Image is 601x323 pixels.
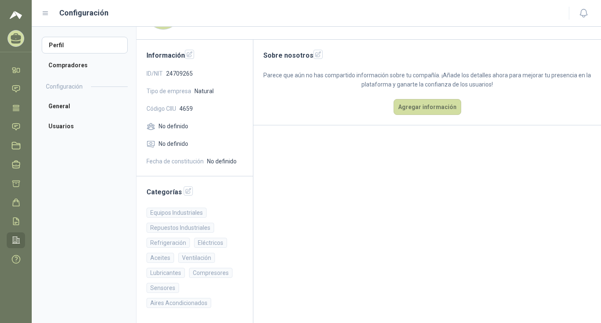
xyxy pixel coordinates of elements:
a: Usuarios [42,118,128,135]
a: Compradores [42,57,128,74]
h2: Configuración [46,82,83,91]
div: Sensores [146,283,179,293]
div: Repuestos Industriales [146,223,214,233]
div: Aceites [146,253,174,263]
span: Natural [194,86,214,96]
span: 24709265 [166,69,193,78]
span: No definido [159,139,188,148]
span: No definido [207,157,237,166]
p: Parece que aún no has compartido información sobre tu compañía. ¡Añade los detalles ahora para me... [263,71,591,89]
div: Eléctricos [194,238,227,248]
img: Logo peakr [10,10,22,20]
a: Perfil [42,37,128,53]
div: Equipos Industriales [146,208,207,218]
a: General [42,98,128,114]
span: ID/NIT [146,69,163,78]
h1: Configuración [59,7,109,19]
span: Código CIIU [146,104,176,113]
h2: Sobre nosotros [263,50,591,61]
span: No definido [159,122,188,131]
h2: Categorías [146,186,243,197]
div: Lubricantes [146,268,185,278]
span: 4659 [179,104,193,113]
span: Tipo de empresa [146,86,191,96]
button: Agregar información [394,99,461,115]
h2: Información [146,50,243,61]
div: Refrigeración [146,238,190,248]
div: Compresores [189,268,232,278]
div: Aires Acondicionados [146,298,211,308]
div: Ventilación [178,253,215,263]
span: Fecha de constitución [146,157,204,166]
